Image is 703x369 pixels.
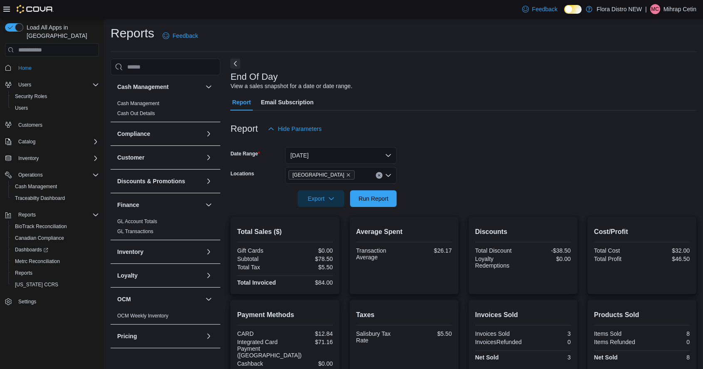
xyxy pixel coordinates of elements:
[117,111,155,116] a: Cash Out Details
[230,82,352,91] div: View a sales snapshot for a date or date range.
[15,63,35,73] a: Home
[12,103,31,113] a: Users
[286,330,333,337] div: $12.84
[594,227,690,237] h2: Cost/Profit
[111,216,220,240] div: Finance
[2,119,102,131] button: Customers
[12,193,68,203] a: Traceabilty Dashboard
[564,5,582,14] input: Dark Mode
[286,279,333,286] div: $84.00
[594,256,640,262] div: Total Profit
[385,172,392,179] button: Open list of options
[12,280,62,290] a: [US_STATE] CCRS
[594,247,640,254] div: Total Cost
[15,281,58,288] span: [US_STATE] CCRS
[644,330,690,337] div: 8
[15,120,99,130] span: Customers
[475,227,571,237] h2: Discounts
[173,32,198,40] span: Feedback
[23,23,99,40] span: Load All Apps in [GEOGRAPHIC_DATA]
[664,4,696,14] p: Mihrap Cetin
[2,61,102,74] button: Home
[8,244,102,256] a: Dashboards
[285,147,397,164] button: [DATE]
[117,271,202,280] button: Loyalty
[15,153,99,163] span: Inventory
[594,354,618,361] strong: Net Sold
[232,94,251,111] span: Report
[117,83,202,91] button: Cash Management
[159,27,201,44] a: Feedback
[12,280,99,290] span: Washington CCRS
[111,98,220,122] div: Cash Management
[12,221,99,231] span: BioTrack Reconciliation
[117,153,202,162] button: Customer
[12,268,99,278] span: Reports
[237,339,301,359] div: Integrated Card Payment ([GEOGRAPHIC_DATA])
[8,267,102,279] button: Reports
[230,170,254,177] label: Locations
[12,256,63,266] a: Metrc Reconciliation
[2,136,102,148] button: Catalog
[12,256,99,266] span: Metrc Reconciliation
[15,297,39,307] a: Settings
[15,80,99,90] span: Users
[230,150,260,157] label: Date Range
[305,339,333,345] div: $71.16
[525,330,571,337] div: 3
[406,247,452,254] div: $26.17
[111,25,154,42] h1: Reports
[117,177,185,185] h3: Discounts & Promotions
[18,155,39,162] span: Inventory
[475,310,571,320] h2: Invoices Sold
[8,102,102,114] button: Users
[204,271,214,280] button: Loyalty
[651,4,659,14] span: MC
[117,100,159,107] span: Cash Management
[525,256,571,262] div: $0.00
[644,339,690,345] div: 0
[117,271,138,280] h3: Loyalty
[264,121,325,137] button: Hide Parameters
[117,130,202,138] button: Compliance
[237,330,283,337] div: CARD
[597,4,642,14] p: Flora Distro NEW
[475,339,522,345] div: InvoicesRefunded
[12,103,99,113] span: Users
[204,200,214,210] button: Finance
[237,227,333,237] h2: Total Sales ($)
[117,312,168,319] span: OCM Weekly Inventory
[117,201,139,209] h3: Finance
[15,246,48,253] span: Dashboards
[475,354,499,361] strong: Net Sold
[18,138,35,145] span: Catalog
[12,193,99,203] span: Traceabilty Dashboard
[645,4,647,14] p: |
[237,279,276,286] strong: Total Invoiced
[15,183,57,190] span: Cash Management
[519,1,561,17] a: Feedback
[278,125,321,133] span: Hide Parameters
[650,4,660,14] div: Mihrap Cetin
[15,210,39,220] button: Reports
[12,233,99,243] span: Canadian Compliance
[117,177,202,185] button: Discounts & Promotions
[117,332,202,340] button: Pricing
[525,339,571,345] div: 0
[261,94,314,111] span: Email Subscription
[286,264,333,271] div: $5.50
[15,80,35,90] button: Users
[15,296,99,307] span: Settings
[15,137,99,147] span: Catalog
[475,330,521,337] div: Invoices Sold
[237,264,283,271] div: Total Tax
[12,245,99,255] span: Dashboards
[117,83,169,91] h3: Cash Management
[359,194,389,203] span: Run Report
[237,247,283,254] div: Gift Cards
[204,176,214,186] button: Discounts & Promotions
[18,172,43,178] span: Operations
[2,79,102,91] button: Users
[8,279,102,290] button: [US_STATE] CCRS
